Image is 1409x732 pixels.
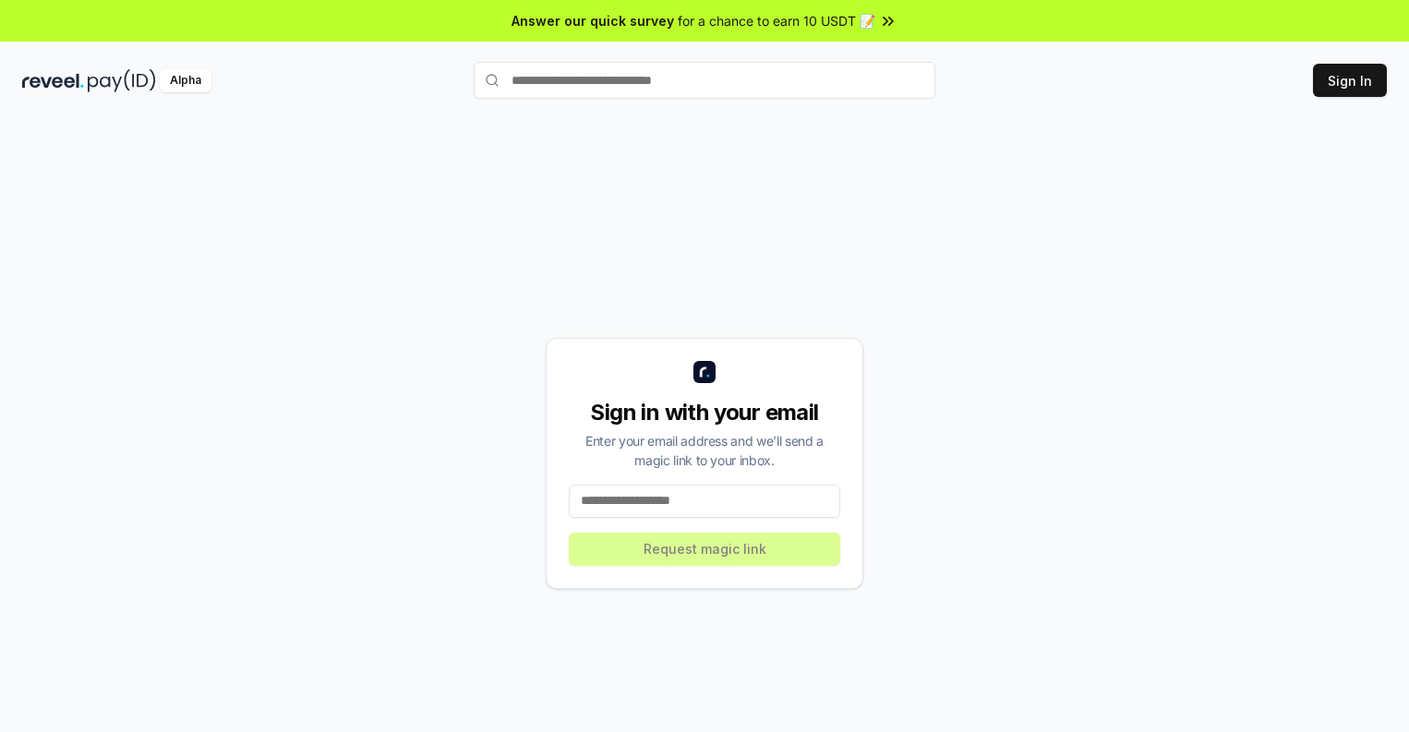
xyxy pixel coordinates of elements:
[569,431,840,470] div: Enter your email address and we’ll send a magic link to your inbox.
[678,11,875,30] span: for a chance to earn 10 USDT 📝
[22,69,84,92] img: reveel_dark
[1313,64,1387,97] button: Sign In
[569,398,840,427] div: Sign in with your email
[693,361,716,383] img: logo_small
[88,69,156,92] img: pay_id
[160,69,211,92] div: Alpha
[512,11,674,30] span: Answer our quick survey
